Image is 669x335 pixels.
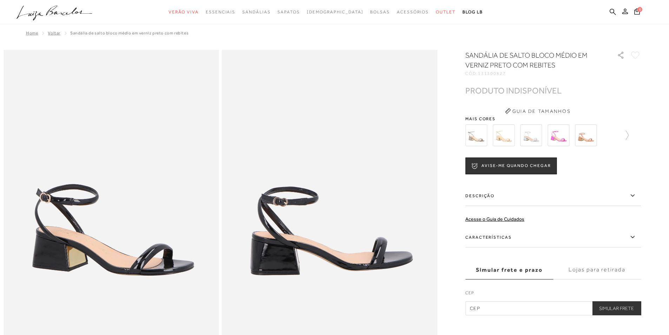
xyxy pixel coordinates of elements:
[547,124,569,146] img: SANDÁLIA DE SALTO BLOCO MÉDIO EM METALIZADO ROSA PINK
[465,50,597,70] h1: SANDÁLIA DE SALTO BLOCO MÉDIO EM VERNIZ PRETO COM REBITES
[169,6,199,19] a: categoryNavScreenReaderText
[206,6,235,19] a: categoryNavScreenReaderText
[465,260,553,279] label: Simular frete e prazo
[465,87,562,94] div: PRODUTO INDISPONÍVEL
[632,8,642,17] button: 0
[575,124,597,146] img: SANDÁLIA DE SALTO BLOCO MÉDIO EM VERNIZ BEGE COM REBITES
[520,124,542,146] img: SANDÁLIA DE SALTO BLOCO MÉDIO EM METALIZADO PRATA COM REBITES
[370,9,390,14] span: Bolsas
[206,9,235,14] span: Essenciais
[169,9,199,14] span: Verão Viva
[465,71,606,76] div: CÓD:
[465,216,524,222] a: Acesse o Guia de Cuidados
[465,117,641,121] span: Mais cores
[637,7,642,12] span: 0
[503,105,573,117] button: Guia de Tamanhos
[465,186,641,206] label: Descrição
[307,9,363,14] span: [DEMOGRAPHIC_DATA]
[465,290,641,299] label: CEP
[397,6,429,19] a: categoryNavScreenReaderText
[48,31,60,36] a: Voltar
[307,6,363,19] a: noSubCategoriesText
[26,31,38,36] a: Home
[463,6,483,19] a: BLOG LB
[436,6,455,19] a: categoryNavScreenReaderText
[493,124,514,146] img: SANDÁLIA DE SALTO BLOCO MÉDIO EM METALIZADO DOURADO
[463,9,483,14] span: BLOG LB
[592,301,641,315] button: Simular Frete
[478,71,506,76] span: 131300827
[465,124,487,146] img: SANDÁLIA DE SALTO BLOCO MÉDIO EM METALIZADO CHUMBO
[277,6,300,19] a: categoryNavScreenReaderText
[242,6,270,19] a: categoryNavScreenReaderText
[70,31,189,36] span: SANDÁLIA DE SALTO BLOCO MÉDIO EM VERNIZ PRETO COM REBITES
[436,9,455,14] span: Outlet
[465,157,557,174] button: AVISE-ME QUANDO CHEGAR
[277,9,300,14] span: Sapatos
[370,6,390,19] a: categoryNavScreenReaderText
[465,227,641,247] label: Características
[465,301,641,315] input: CEP
[553,260,641,279] label: Lojas para retirada
[242,9,270,14] span: Sandálias
[397,9,429,14] span: Acessórios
